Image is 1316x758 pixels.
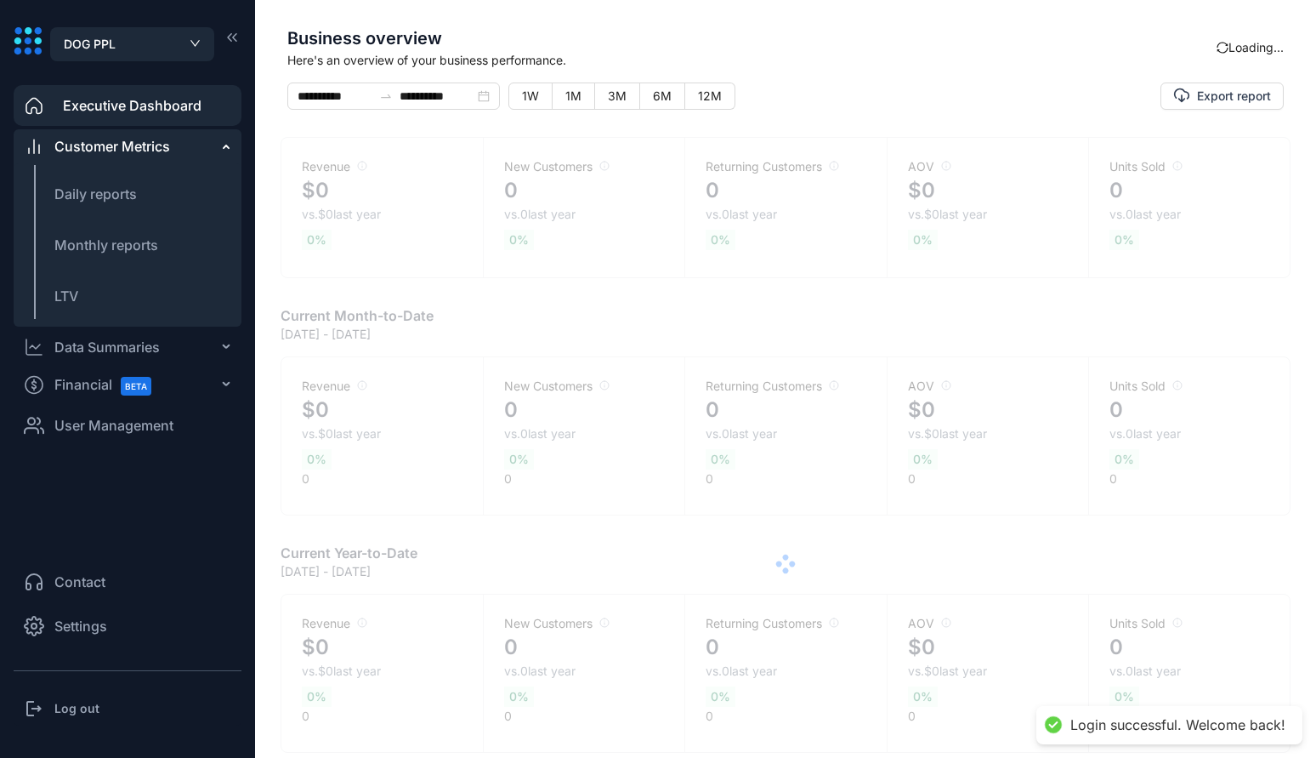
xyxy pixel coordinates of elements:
[54,415,173,436] span: User Management
[1217,38,1284,56] div: Loading...
[54,572,105,592] span: Contact
[54,366,167,404] span: Financial
[653,88,672,103] span: 6M
[64,35,116,54] span: DOG PPL
[287,51,1217,69] span: Here's an overview of your business performance.
[1160,83,1284,110] button: Export report
[54,700,99,717] h3: Log out
[565,88,581,103] span: 1M
[379,89,393,103] span: swap-right
[698,88,722,103] span: 12M
[190,39,201,48] span: down
[54,337,160,357] div: Data Summaries
[54,616,107,636] span: Settings
[1216,41,1228,54] span: sync
[287,26,1217,51] span: Business overview
[1070,716,1285,734] div: Login successful. Welcome back!
[50,27,214,61] button: DOG PPL
[1197,88,1271,105] span: Export report
[54,185,137,202] span: Daily reports
[379,89,393,103] span: to
[54,136,170,157] div: Customer Metrics
[121,377,151,396] span: BETA
[63,95,201,116] span: Executive Dashboard
[522,88,539,103] span: 1W
[54,237,158,254] span: Monthly reports
[54,288,78,305] span: LTV
[608,88,627,103] span: 3M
